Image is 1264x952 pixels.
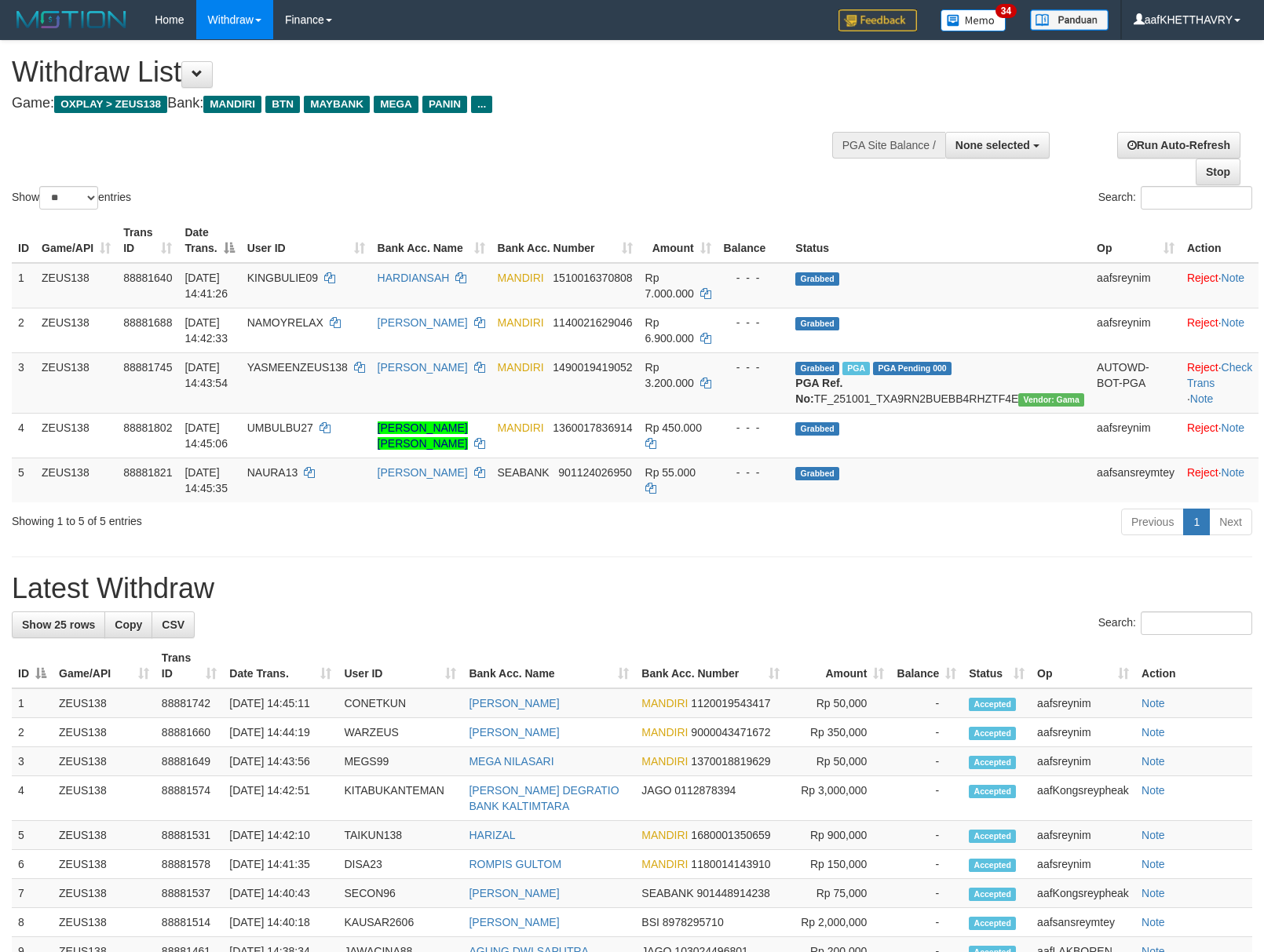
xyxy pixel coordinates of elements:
span: Copy 1490019419052 to clipboard [553,361,632,374]
td: Rp 75,000 [786,879,890,908]
td: 3 [12,747,53,776]
span: BSI [641,916,659,928]
th: Game/API: activate to sort column ascending [35,218,117,263]
a: [PERSON_NAME] [469,887,559,899]
a: CSV [152,611,195,638]
a: Note [1190,392,1214,405]
td: aafsreynim [1090,263,1181,308]
span: Copy 1140021629046 to clipboard [553,316,632,329]
button: None selected [945,132,1050,159]
span: Copy 901124026950 to clipboard [558,466,631,479]
td: ZEUS138 [53,747,155,776]
a: [PERSON_NAME] [378,316,468,329]
td: Rp 50,000 [786,688,890,718]
td: · · [1181,352,1259,413]
span: SEABANK [641,887,693,899]
a: Note [1142,887,1165,899]
td: - [890,879,963,908]
span: PGA Pending [873,362,952,375]
select: Showentries [39,186,98,210]
td: ZEUS138 [53,850,155,879]
td: 1 [12,688,53,718]
label: Show entries [12,186,131,210]
a: Next [1209,509,1252,535]
span: YASMEENZEUS138 [247,361,348,374]
td: Rp 50,000 [786,747,890,776]
a: Note [1142,829,1165,841]
a: Note [1142,755,1165,768]
span: Copy 8978295710 to clipboard [663,916,724,928]
span: BTN [265,96,300,113]
span: Grabbed [795,272,839,286]
a: Note [1142,916,1165,928]
span: Rp 55.000 [645,466,696,479]
a: [PERSON_NAME] [469,916,559,928]
b: PGA Ref. No: [795,377,842,405]
span: Copy 1370018819629 to clipboard [691,755,770,768]
td: 1 [12,263,35,308]
div: - - - [724,359,784,375]
td: ZEUS138 [35,263,117,308]
span: MANDIRI [498,421,544,434]
span: [DATE] 14:41:26 [184,272,228,300]
td: [DATE] 14:42:51 [223,776,338,821]
span: Copy 1120019543417 to clipboard [691,697,770,709]
td: ZEUS138 [53,718,155,747]
img: Feedback.jpg [838,9,917,31]
td: aafKongsreypheak [1031,776,1135,821]
span: MANDIRI [641,755,688,768]
span: 88881802 [123,421,172,434]
div: - - - [724,420,784,436]
td: [DATE] 14:42:10 [223,821,338,850]
a: [PERSON_NAME] [378,361,468,374]
a: ROMPIS GULTOM [469,858,561,870]
th: Status: activate to sort column ascending [963,644,1031,688]
td: Rp 3,000,000 [786,776,890,821]
th: Bank Acc. Name: activate to sort column ascending [462,644,635,688]
a: Reject [1187,421,1218,434]
span: Marked by aafsolysreylen [842,362,870,375]
span: MEGA [374,96,418,113]
td: ZEUS138 [35,352,117,413]
th: Balance [718,218,790,263]
td: ZEUS138 [35,458,117,502]
span: SEABANK [498,466,550,479]
span: Grabbed [795,317,839,330]
a: Note [1142,697,1165,709]
td: aafsreynim [1090,308,1181,352]
span: 34 [995,4,1017,18]
td: aafsreynim [1090,413,1181,458]
div: - - - [724,315,784,330]
a: Run Auto-Refresh [1117,132,1240,159]
span: None selected [955,139,1030,151]
span: NAURA13 [247,466,298,479]
td: - [890,908,963,937]
td: TF_251001_TXA9RN2BUEBB4RHZTF4E [789,352,1090,413]
td: 88881578 [155,850,223,879]
td: 4 [12,776,53,821]
td: CONETKUN [338,688,462,718]
td: ZEUS138 [35,308,117,352]
td: SECON96 [338,879,462,908]
span: UMBULBU27 [247,421,313,434]
th: Date Trans.: activate to sort column ascending [223,644,338,688]
td: [DATE] 14:44:19 [223,718,338,747]
th: Bank Acc. Number: activate to sort column ascending [491,218,639,263]
a: Copy [104,611,152,638]
th: Amount: activate to sort column ascending [639,218,718,263]
td: - [890,850,963,879]
span: PANIN [422,96,467,113]
td: WARZEUS [338,718,462,747]
span: Vendor URL: https://trx31.1velocity.biz [1018,393,1084,407]
td: · [1181,308,1259,352]
span: Accepted [969,785,1016,798]
span: MANDIRI [641,829,688,841]
span: Rp 450.000 [645,421,702,434]
span: Accepted [969,859,1016,872]
td: - [890,688,963,718]
span: Accepted [969,917,1016,930]
a: Reject [1187,272,1218,284]
a: 1 [1183,509,1210,535]
th: User ID: activate to sort column ascending [241,218,371,263]
span: Copy 0112878394 to clipboard [674,784,736,797]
